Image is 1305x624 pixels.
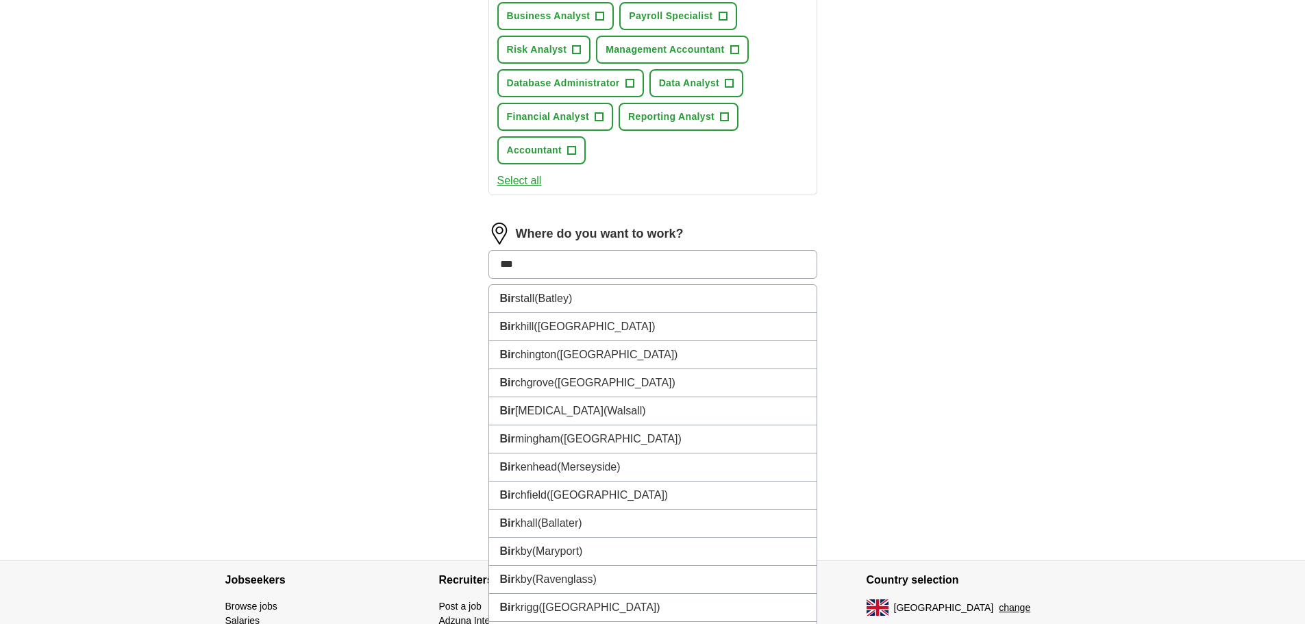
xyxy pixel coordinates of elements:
img: UK flag [867,599,888,616]
li: kby [489,538,817,566]
li: mingham [489,425,817,453]
li: krigg [489,594,817,622]
strong: Bir [500,321,515,332]
span: Data Analyst [659,76,720,90]
span: ([GEOGRAPHIC_DATA]) [556,349,678,360]
button: Accountant [497,136,586,164]
li: stall [489,285,817,313]
h4: Country selection [867,561,1080,599]
button: Management Accountant [596,36,748,64]
button: Reporting Analyst [619,103,738,131]
strong: Bir [500,573,515,585]
strong: Bir [500,377,515,388]
li: chfield [489,482,817,510]
li: [MEDICAL_DATA] [489,397,817,425]
button: Data Analyst [649,69,744,97]
button: Payroll Specialist [619,2,736,30]
strong: Bir [500,489,515,501]
button: change [999,601,1030,615]
strong: Bir [500,461,515,473]
label: Where do you want to work? [516,225,684,243]
span: (Ballater) [538,517,582,529]
span: [GEOGRAPHIC_DATA] [894,601,994,615]
strong: Bir [500,292,515,304]
strong: Bir [500,517,515,529]
span: Risk Analyst [507,42,567,57]
strong: Bir [500,405,515,416]
span: ([GEOGRAPHIC_DATA]) [554,377,675,388]
button: Risk Analyst [497,36,591,64]
span: (Batley) [534,292,572,304]
span: (Merseyside) [557,461,620,473]
span: Accountant [507,143,562,158]
span: Reporting Analyst [628,110,714,124]
strong: Bir [500,349,515,360]
span: (Ravenglass) [532,573,597,585]
span: (Maryport) [532,545,583,557]
button: Business Analyst [497,2,614,30]
a: Browse jobs [225,601,277,612]
li: chington [489,341,817,369]
span: ([GEOGRAPHIC_DATA]) [547,489,668,501]
li: khill [489,313,817,341]
strong: Bir [500,433,515,445]
button: Select all [497,173,542,189]
li: kby [489,566,817,594]
span: Payroll Specialist [629,9,712,23]
button: Database Administrator [497,69,644,97]
a: Post a job [439,601,482,612]
button: Financial Analyst [497,103,614,131]
span: ([GEOGRAPHIC_DATA]) [534,321,655,332]
span: Database Administrator [507,76,620,90]
span: ([GEOGRAPHIC_DATA]) [538,601,660,613]
span: (Walsall) [604,405,646,416]
span: ([GEOGRAPHIC_DATA]) [560,433,682,445]
img: location.png [488,223,510,245]
span: Business Analyst [507,9,591,23]
li: kenhead [489,453,817,482]
strong: Bir [500,601,515,613]
strong: Bir [500,545,515,557]
span: Management Accountant [606,42,724,57]
li: chgrove [489,369,817,397]
li: khall [489,510,817,538]
span: Financial Analyst [507,110,590,124]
